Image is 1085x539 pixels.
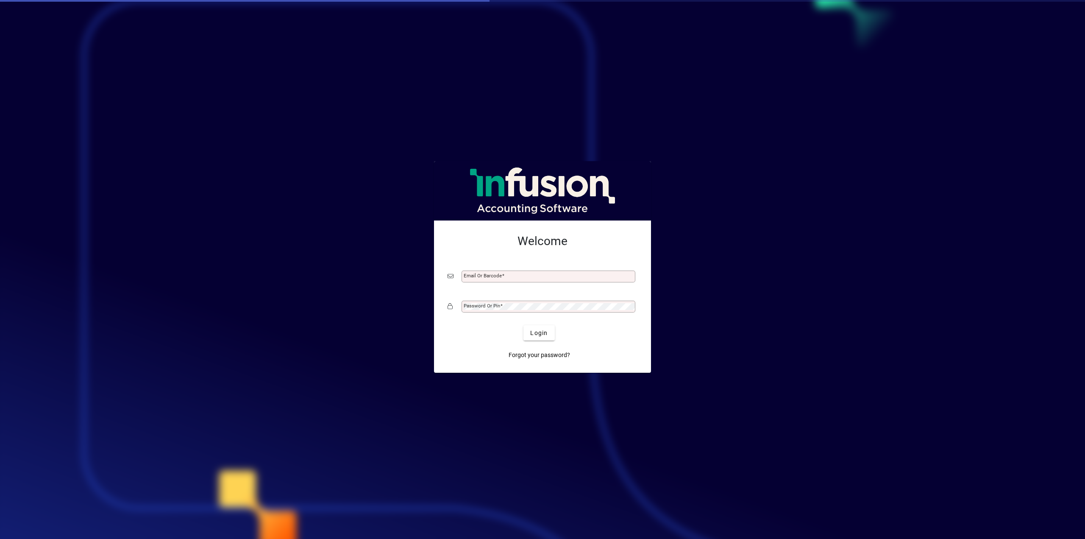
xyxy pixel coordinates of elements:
[448,234,637,249] h2: Welcome
[523,325,554,341] button: Login
[509,351,570,360] span: Forgot your password?
[464,273,502,279] mat-label: Email or Barcode
[464,303,500,309] mat-label: Password or Pin
[505,347,573,363] a: Forgot your password?
[530,329,548,338] span: Login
